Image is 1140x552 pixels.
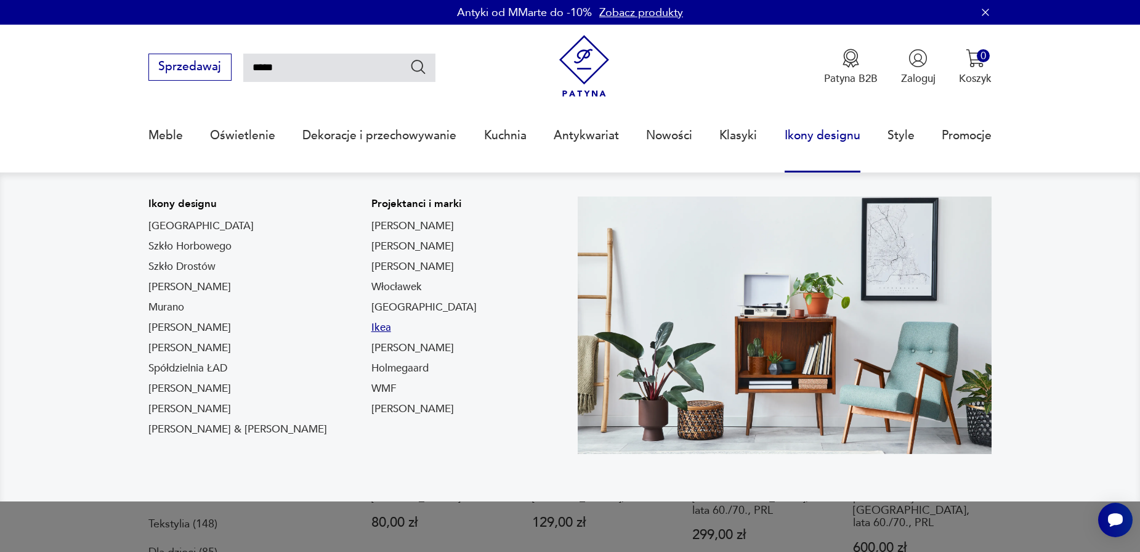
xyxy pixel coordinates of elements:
p: Patyna B2B [824,71,878,86]
div: 0 [977,49,990,62]
button: Szukaj [410,58,427,76]
p: Zaloguj [901,71,936,86]
a: [PERSON_NAME] [371,239,454,254]
img: Patyna - sklep z meblami i dekoracjami vintage [553,35,615,97]
a: Style [887,107,915,164]
a: Szkło Drostów [148,259,216,274]
a: Holmegaard [371,361,429,376]
a: [PERSON_NAME] [371,402,454,416]
a: Murano [148,300,184,315]
a: Klasyki [719,107,757,164]
a: [PERSON_NAME] [148,381,231,396]
a: Meble [148,107,183,164]
a: Sprzedawaj [148,63,232,73]
img: Ikona koszyka [966,49,985,68]
a: Ikona medaluPatyna B2B [824,49,878,86]
img: Meble [578,197,992,455]
a: [PERSON_NAME] [148,280,231,294]
a: Antykwariat [554,107,619,164]
a: [PERSON_NAME] [371,219,454,233]
a: Nowości [646,107,692,164]
a: Ikony designu [785,107,860,164]
button: 0Koszyk [959,49,992,86]
a: [PERSON_NAME] & [PERSON_NAME] [148,422,327,437]
button: Zaloguj [901,49,936,86]
a: Włocławek [371,280,422,294]
a: [PERSON_NAME] [371,259,454,274]
p: Koszyk [959,71,992,86]
a: Szkło Horbowego [148,239,232,254]
p: Projektanci i marki [371,197,477,211]
a: Kuchnia [484,107,527,164]
img: Ikona medalu [841,49,860,68]
a: [PERSON_NAME] [148,320,231,335]
p: Ikony designu [148,197,327,211]
a: [GEOGRAPHIC_DATA] [371,300,477,315]
a: [PERSON_NAME] [371,341,454,355]
a: Oświetlenie [210,107,275,164]
img: Ikonka użytkownika [908,49,928,68]
p: Antyki od MMarte do -10% [457,5,592,20]
a: Dekoracje i przechowywanie [302,107,456,164]
iframe: Smartsupp widget button [1098,503,1133,537]
a: [PERSON_NAME] [148,402,231,416]
a: [PERSON_NAME] [148,341,231,355]
button: Patyna B2B [824,49,878,86]
a: Spółdzielnia ŁAD [148,361,227,376]
a: WMF [371,381,397,396]
a: Promocje [942,107,992,164]
a: Zobacz produkty [599,5,683,20]
button: Sprzedawaj [148,54,232,81]
a: [GEOGRAPHIC_DATA] [148,219,254,233]
a: Ikea [371,320,391,335]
